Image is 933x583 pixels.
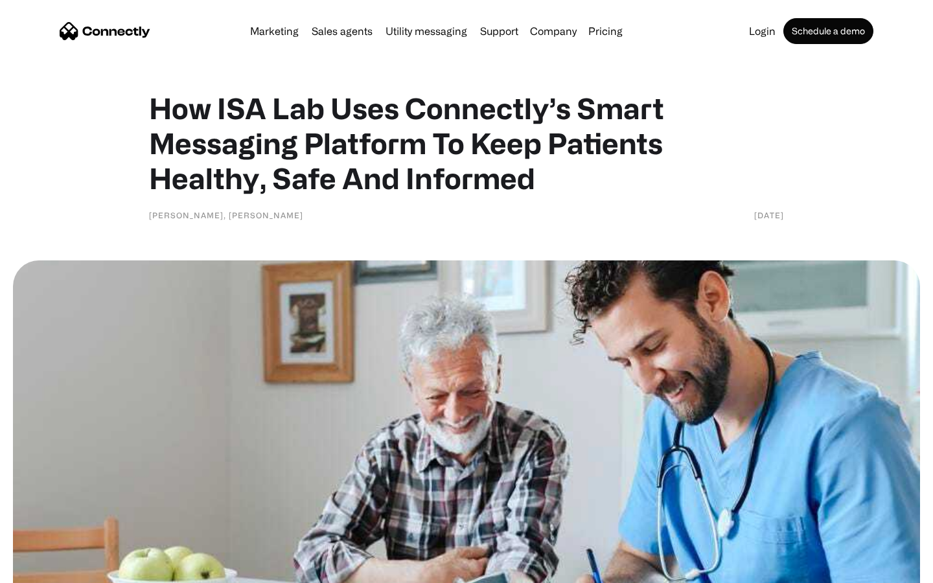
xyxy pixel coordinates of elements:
[754,209,784,222] div: [DATE]
[13,560,78,578] aside: Language selected: English
[306,26,378,36] a: Sales agents
[26,560,78,578] ul: Language list
[149,209,303,222] div: [PERSON_NAME], [PERSON_NAME]
[530,22,577,40] div: Company
[783,18,873,44] a: Schedule a demo
[380,26,472,36] a: Utility messaging
[149,91,784,196] h1: How ISA Lab Uses Connectly’s Smart Messaging Platform To Keep Patients Healthy, Safe And Informed
[475,26,524,36] a: Support
[744,26,781,36] a: Login
[245,26,304,36] a: Marketing
[583,26,628,36] a: Pricing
